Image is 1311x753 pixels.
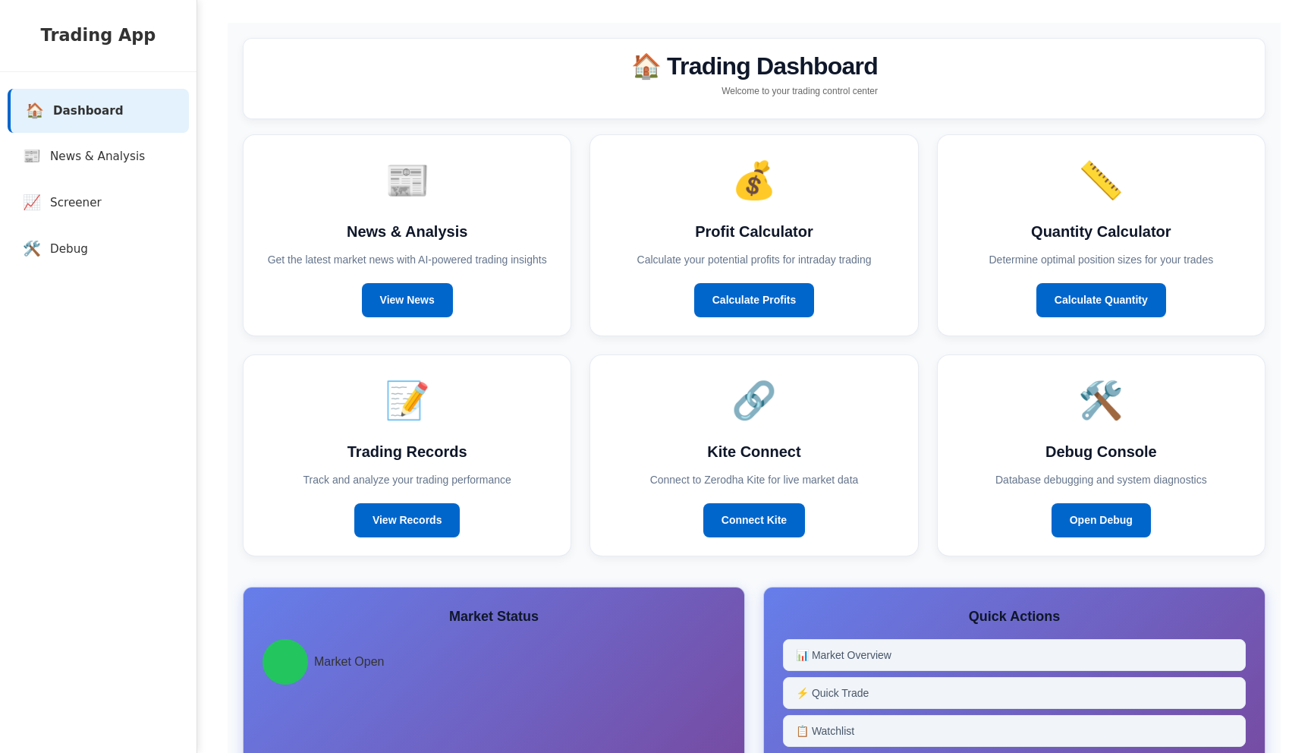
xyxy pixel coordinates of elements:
[956,472,1247,488] p: Database debugging and system diagnostics
[608,472,899,488] p: Connect to Zerodha Kite for live market data
[783,715,1246,747] button: 📋 Watchlist
[608,373,899,428] div: 🔗
[694,283,814,317] a: Calculate Profits
[630,84,877,98] p: Welcome to your trading control center
[50,194,102,212] span: Screener
[354,503,461,537] a: View Records
[8,134,189,179] a: 📰News & Analysis
[783,606,1246,627] h4: Quick Actions
[262,472,552,488] p: Track and analyze your trading performance
[703,503,805,537] a: Connect Kite
[262,252,552,268] p: Get the latest market news with AI-powered trading insights
[262,373,552,428] div: 📝
[50,148,145,165] span: News & Analysis
[1052,503,1151,537] a: Open Debug
[50,241,88,258] span: Debug
[956,252,1247,268] p: Determine optimal position sizes for your trades
[15,23,181,49] h2: Trading App
[23,238,41,260] span: 🛠️
[23,192,41,214] span: 📈
[608,220,899,243] h3: Profit Calculator
[262,440,552,463] h3: Trading Records
[956,440,1247,463] h3: Debug Console
[956,153,1247,208] div: 📏
[630,48,877,84] h2: 🏠 Trading Dashboard
[314,653,384,671] span: Market Open
[362,283,453,317] a: View News
[956,373,1247,428] div: 🛠️
[783,677,1246,709] button: ⚡ Quick Trade
[608,440,899,463] h3: Kite Connect
[1036,283,1166,317] a: Calculate Quantity
[8,227,189,272] a: 🛠️Debug
[8,181,189,225] a: 📈Screener
[8,89,189,134] a: 🏠Dashboard
[783,639,1246,671] button: 📊 Market Overview
[608,153,899,208] div: 💰
[26,100,44,122] span: 🏠
[956,220,1247,243] h3: Quantity Calculator
[23,146,41,168] span: 📰
[263,606,725,627] h4: Market Status
[53,102,124,120] span: Dashboard
[608,252,899,268] p: Calculate your potential profits for intraday trading
[262,153,552,208] div: 📰
[262,220,552,243] h3: News & Analysis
